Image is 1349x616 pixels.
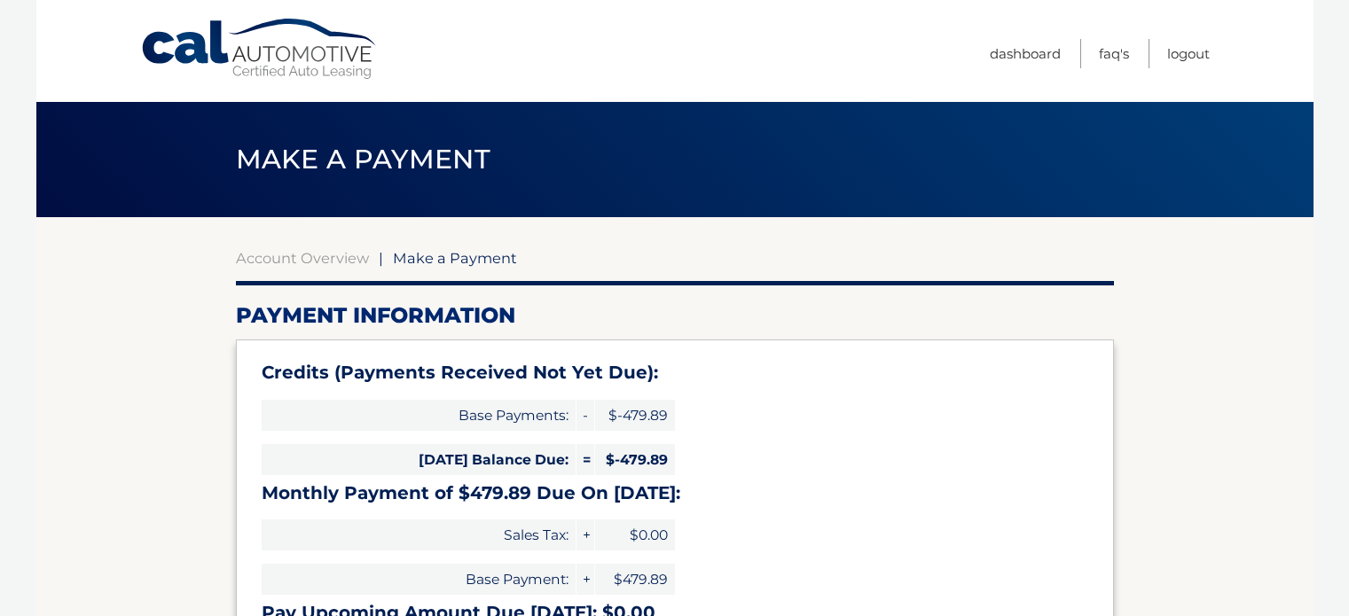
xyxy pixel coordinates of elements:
[595,519,675,550] span: $0.00
[393,249,517,267] span: Make a Payment
[576,519,594,550] span: +
[262,482,1088,504] h3: Monthly Payment of $479.89 Due On [DATE]:
[262,362,1088,384] h3: Credits (Payments Received Not Yet Due):
[576,400,594,431] span: -
[576,444,594,475] span: =
[262,564,576,595] span: Base Payment:
[236,249,369,267] a: Account Overview
[262,519,576,550] span: Sales Tax:
[1167,39,1210,68] a: Logout
[236,302,1114,329] h2: Payment Information
[262,400,576,431] span: Base Payments:
[595,444,675,475] span: $-479.89
[595,564,675,595] span: $479.89
[990,39,1061,68] a: Dashboard
[140,18,380,81] a: Cal Automotive
[262,444,576,475] span: [DATE] Balance Due:
[595,400,675,431] span: $-479.89
[576,564,594,595] span: +
[379,249,383,267] span: |
[236,143,490,175] span: Make a Payment
[1099,39,1129,68] a: FAQ's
